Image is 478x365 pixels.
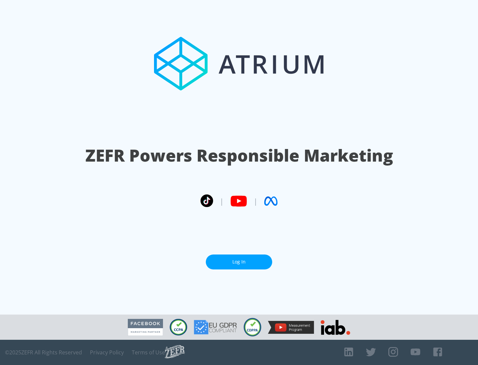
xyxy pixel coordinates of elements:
img: GDPR Compliant [194,320,237,334]
a: Terms of Use [132,349,165,356]
img: CCPA Compliant [170,319,187,335]
span: © 2025 ZEFR All Rights Reserved [5,349,82,356]
h1: ZEFR Powers Responsible Marketing [85,144,393,167]
img: COPPA Compliant [244,318,261,336]
img: YouTube Measurement Program [268,321,314,334]
img: Facebook Marketing Partner [128,319,163,336]
img: IAB [321,320,350,335]
a: Privacy Policy [90,349,124,356]
span: | [254,196,258,206]
span: | [220,196,224,206]
a: Log In [206,255,272,269]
